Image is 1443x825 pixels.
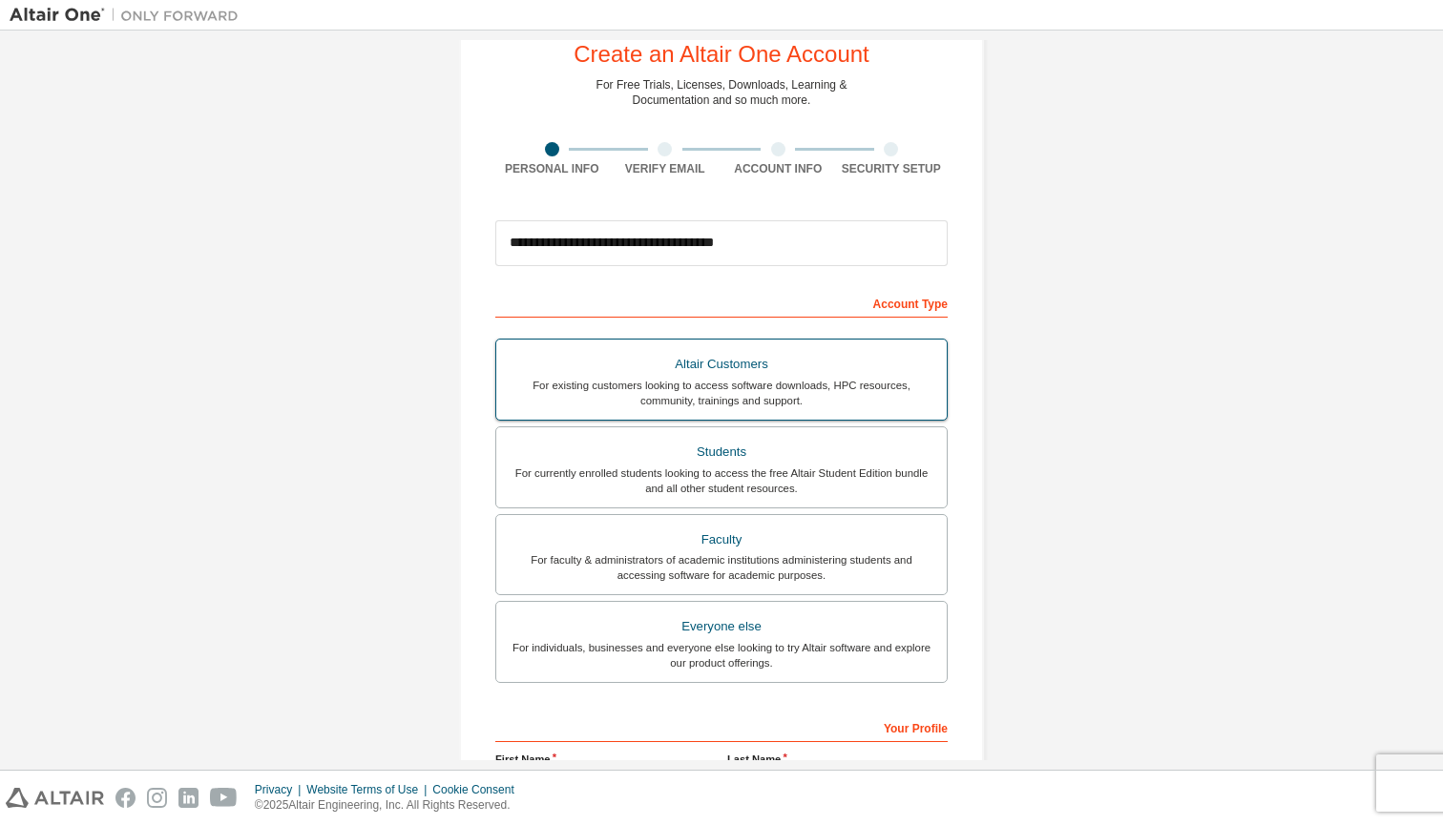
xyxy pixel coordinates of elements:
div: Altair Customers [508,351,935,378]
label: Last Name [727,752,948,767]
div: For existing customers looking to access software downloads, HPC resources, community, trainings ... [508,378,935,408]
div: Your Profile [495,712,948,742]
div: For faculty & administrators of academic institutions administering students and accessing softwa... [508,552,935,583]
div: For Free Trials, Licenses, Downloads, Learning & Documentation and so much more. [596,77,847,108]
div: For individuals, businesses and everyone else looking to try Altair software and explore our prod... [508,640,935,670]
div: Security Setup [835,161,949,176]
img: linkedin.svg [178,788,199,808]
div: Account Type [495,287,948,318]
p: © 2025 Altair Engineering, Inc. All Rights Reserved. [255,797,526,814]
div: Cookie Consent [432,782,525,797]
div: For currently enrolled students looking to access the free Altair Student Edition bundle and all ... [508,465,935,496]
img: youtube.svg [210,788,238,808]
div: Create an Altair One Account [574,43,869,66]
img: facebook.svg [115,788,136,808]
div: Verify Email [609,161,722,176]
div: Personal Info [495,161,609,176]
div: Students [508,439,935,465]
img: Altair One [10,6,248,25]
label: First Name [495,752,716,767]
div: Privacy [255,782,306,797]
div: Everyone else [508,613,935,640]
img: instagram.svg [147,788,167,808]
div: Website Terms of Use [306,782,432,797]
img: altair_logo.svg [6,788,104,808]
div: Faculty [508,526,935,553]
div: Account Info [721,161,835,176]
